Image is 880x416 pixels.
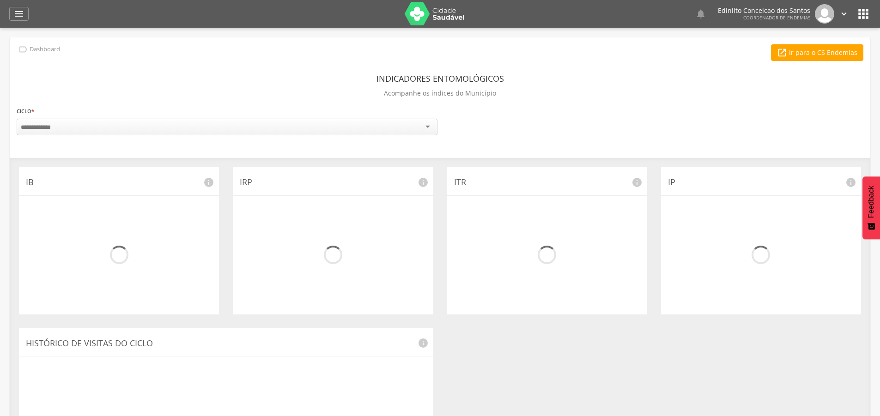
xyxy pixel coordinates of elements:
p: IP [668,176,854,188]
i:  [856,6,871,21]
button: Feedback - Mostrar pesquisa [862,176,880,239]
p: IB [26,176,212,188]
i: info [631,177,643,188]
i:  [695,8,706,19]
header: Indicadores Entomológicos [376,70,504,87]
p: ITR [454,176,640,188]
a:  [839,4,849,24]
i:  [777,48,787,58]
i: info [418,338,429,349]
span: Feedback [867,186,875,218]
i: info [203,177,214,188]
label: Ciclo [17,106,34,116]
i: info [845,177,856,188]
p: Dashboard [30,46,60,53]
span: Coordenador de Endemias [743,14,810,21]
i:  [13,8,24,19]
i:  [839,9,849,19]
i:  [18,44,28,54]
p: IRP [240,176,426,188]
a:  [695,4,706,24]
p: Acompanhe os índices do Município [384,87,496,100]
a: Ir para o CS Endemias [771,44,863,61]
a:  [9,7,29,21]
p: Histórico de Visitas do Ciclo [26,338,426,350]
i: info [418,177,429,188]
p: Edinilto Conceicao dos Santos [718,7,810,14]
